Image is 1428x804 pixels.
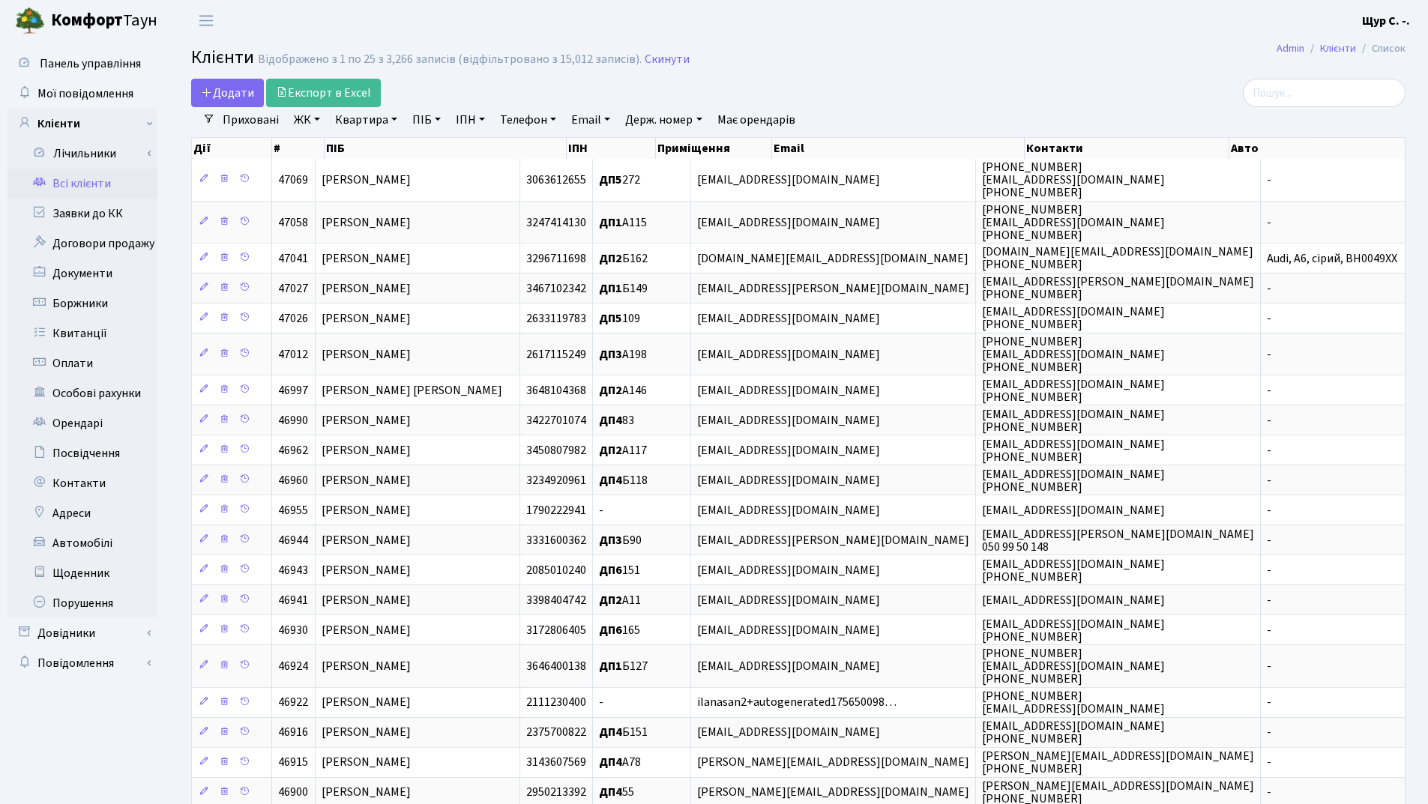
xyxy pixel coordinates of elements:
span: - [1267,472,1271,489]
input: Пошук... [1243,79,1406,107]
span: А146 [599,382,647,399]
span: [EMAIL_ADDRESS][DOMAIN_NAME] [PHONE_NUMBER] [982,303,1165,333]
span: 3450807982 [526,442,586,459]
span: 46943 [278,562,308,578]
span: [PERSON_NAME] [322,785,411,801]
span: 46915 [278,755,308,771]
span: 2617115249 [526,346,586,363]
span: - [1267,695,1271,711]
span: [EMAIL_ADDRESS][PERSON_NAME][DOMAIN_NAME] [697,280,969,297]
a: Мої повідомлення [7,79,157,109]
span: [PERSON_NAME] [322,412,411,429]
a: Клієнти [7,109,157,139]
a: Має орендарів [711,107,801,133]
a: Довідники [7,618,157,648]
b: ДП1 [599,280,622,297]
div: Відображено з 1 по 25 з 3,266 записів (відфільтровано з 15,012 записів). [258,52,642,67]
span: 46922 [278,695,308,711]
span: 2950213392 [526,785,586,801]
span: [EMAIL_ADDRESS][PERSON_NAME][DOMAIN_NAME] 050 99 50 148 [982,526,1254,555]
span: [PERSON_NAME] [322,592,411,608]
span: 3296711698 [526,250,586,267]
span: [EMAIL_ADDRESS][DOMAIN_NAME] [PHONE_NUMBER] [982,556,1165,585]
b: ДП3 [599,532,622,548]
span: [EMAIL_ADDRESS][DOMAIN_NAME] [697,472,880,489]
span: [PERSON_NAME][EMAIL_ADDRESS][DOMAIN_NAME] [697,755,969,771]
span: ilanasan2+autogenerated175650098… [697,695,897,711]
span: [EMAIL_ADDRESS][DOMAIN_NAME] [697,592,880,608]
span: 47026 [278,310,308,327]
a: Орендарі [7,408,157,438]
b: ДП1 [599,658,622,674]
span: [EMAIL_ADDRESS][DOMAIN_NAME] [697,442,880,459]
span: [EMAIL_ADDRESS][DOMAIN_NAME] [697,214,880,231]
span: [PERSON_NAME] [322,695,411,711]
span: 3467102342 [526,280,586,297]
th: # [272,138,325,159]
span: А78 [599,755,641,771]
span: Панель управління [40,55,141,72]
span: [PERSON_NAME] [PERSON_NAME] [322,382,502,399]
span: 46941 [278,592,308,608]
span: Б162 [599,250,648,267]
span: [PERSON_NAME] [322,562,411,578]
a: Контакти [7,468,157,498]
span: 272 [599,172,640,188]
span: Б118 [599,472,648,489]
span: 46962 [278,442,308,459]
span: 46944 [278,532,308,548]
span: Мої повідомлення [37,85,133,102]
span: - [1267,502,1271,519]
span: [EMAIL_ADDRESS][DOMAIN_NAME] [982,502,1165,519]
span: 165 [599,622,640,638]
a: Лічильники [17,139,157,169]
span: 3646400138 [526,658,586,674]
a: Автомобілі [7,528,157,558]
span: 3234920961 [526,472,586,489]
span: 46955 [278,502,308,519]
span: [EMAIL_ADDRESS][DOMAIN_NAME] [697,658,880,674]
span: - [1267,310,1271,327]
span: 2085010240 [526,562,586,578]
span: [PERSON_NAME] [322,280,411,297]
span: 3063612655 [526,172,586,188]
span: - [1267,382,1271,399]
a: Повідомлення [7,648,157,678]
span: [PERSON_NAME] [322,310,411,327]
a: Email [565,107,616,133]
span: А115 [599,214,647,231]
th: ІПН [567,138,655,159]
a: Документи [7,259,157,288]
a: ЖК [288,107,326,133]
th: Email [772,138,1025,159]
b: ДП4 [599,725,622,741]
span: [PHONE_NUMBER] [EMAIL_ADDRESS][DOMAIN_NAME] [982,688,1165,717]
span: 3172806405 [526,622,586,638]
span: [EMAIL_ADDRESS][DOMAIN_NAME] [697,382,880,399]
span: [PERSON_NAME] [322,346,411,363]
span: 46990 [278,412,308,429]
span: 46960 [278,472,308,489]
span: 109 [599,310,640,327]
span: 46924 [278,658,308,674]
span: - [1267,280,1271,297]
span: - [599,695,603,711]
span: 47069 [278,172,308,188]
span: [EMAIL_ADDRESS][DOMAIN_NAME] [697,172,880,188]
span: Б149 [599,280,648,297]
span: 3422701074 [526,412,586,429]
span: Клієнти [191,44,254,70]
th: Контакти [1025,138,1229,159]
span: 3648104368 [526,382,586,399]
th: ПІБ [325,138,567,159]
a: Додати [191,79,264,107]
span: 46930 [278,622,308,638]
span: Б90 [599,532,642,548]
span: 47058 [278,214,308,231]
span: [PERSON_NAME] [322,532,411,548]
span: 47027 [278,280,308,297]
a: Заявки до КК [7,199,157,229]
span: 2633119783 [526,310,586,327]
span: 151 [599,562,640,578]
span: [PERSON_NAME] [322,755,411,771]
